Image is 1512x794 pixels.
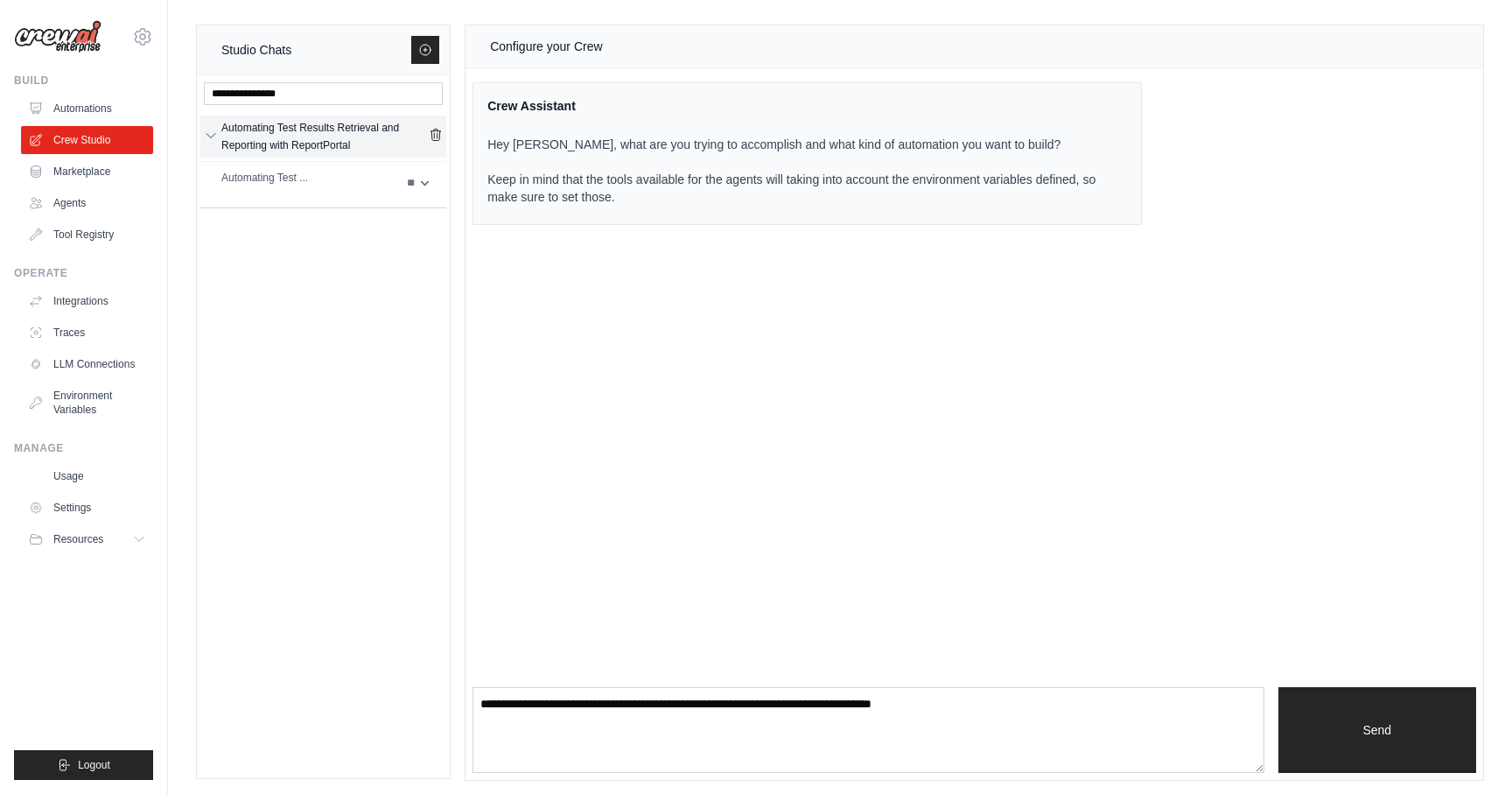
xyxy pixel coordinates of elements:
[14,20,101,53] img: Logo
[221,39,291,60] div: Studio Chats
[218,119,429,154] a: Automating Test Results Retrieval and Reporting with ReportPortal
[221,169,396,197] a: Automating Test ...
[21,287,153,315] a: Integrations
[221,169,396,186] div: Automating Test ...
[221,119,429,154] div: Automating Test Results Retrieval and Reporting with ReportPortal
[1278,687,1476,773] button: Send
[21,382,153,424] a: Environment Variables
[21,319,153,347] a: Traces
[53,532,103,546] span: Resources
[21,525,153,553] button: Resources
[14,266,153,280] div: Operate
[14,750,153,780] button: Logout
[21,350,153,378] a: LLM Connections
[21,158,153,186] a: Marketplace
[21,95,153,123] a: Automations
[21,126,153,154] a: Crew Studio
[21,462,153,490] a: Usage
[14,441,153,455] div: Manage
[490,36,602,57] div: Configure your Crew
[21,494,153,522] a: Settings
[487,136,1106,206] p: Hey [PERSON_NAME], what are you trying to accomplish and what kind of automation you want to buil...
[78,758,110,772] span: Logout
[21,221,153,249] a: Tool Registry
[487,97,1106,115] div: Crew Assistant
[14,74,153,88] div: Build
[21,189,153,217] a: Agents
